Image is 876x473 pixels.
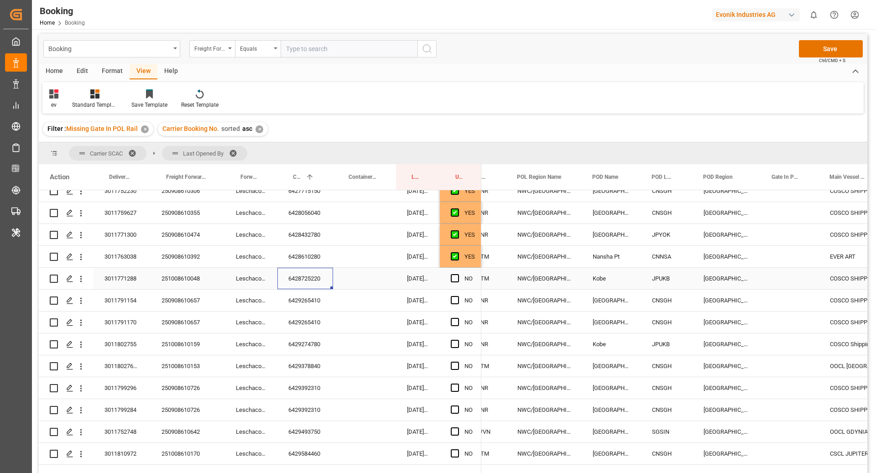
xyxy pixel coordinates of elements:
div: DEWVN [459,421,506,442]
div: [DATE] 07:22:24 [396,180,440,202]
div: Press SPACE to select this row. [39,377,481,399]
div: JPYOK [641,224,693,245]
div: 250908610474 [151,224,225,245]
div: 3011752748 [94,421,151,442]
div: Press SPACE to select this row. [39,268,481,290]
div: 251008610170 [151,443,225,464]
button: Save [799,40,863,57]
div: 3011791154 [94,290,151,311]
div: Leschaco Bremen [225,268,277,289]
div: CNSGH [641,377,693,399]
div: [GEOGRAPHIC_DATA] [582,355,641,377]
div: Leschaco Bremen [225,443,277,464]
div: [GEOGRAPHIC_DATA] [693,333,761,355]
div: Reset Template [181,101,219,109]
div: NWC/[GEOGRAPHIC_DATA] [GEOGRAPHIC_DATA] / [GEOGRAPHIC_DATA] [506,399,582,421]
div: CNSGH [641,355,693,377]
button: search button [417,40,437,57]
span: POD Locode [652,174,673,180]
span: Delivery No. [109,174,131,180]
div: [GEOGRAPHIC_DATA] [693,180,761,202]
div: NO [464,443,473,464]
div: Format [95,64,130,79]
a: Home [40,20,55,26]
div: 3011799284 [94,399,151,421]
div: [GEOGRAPHIC_DATA] [582,399,641,421]
div: CNSGH [641,180,693,202]
div: Save Template [131,101,167,109]
div: [GEOGRAPHIC_DATA] [582,180,641,202]
div: 250908610306 [151,180,225,202]
div: 250908610726 [151,377,225,399]
div: 251008610048 [151,268,225,289]
div: YES [464,203,475,224]
span: Carrier Booking No. [293,174,302,180]
div: NO [464,356,473,377]
div: [DATE] 07:22:24 [396,312,440,333]
div: 6429378840 [277,355,333,377]
div: NWC/[GEOGRAPHIC_DATA] [GEOGRAPHIC_DATA] / [GEOGRAPHIC_DATA] [506,290,582,311]
span: POD Name [592,174,618,180]
div: Kobe [582,333,641,355]
div: SGSIN [641,421,693,442]
div: [GEOGRAPHIC_DATA] [582,377,641,399]
span: Forwarder Name [240,174,258,180]
div: NWC/[GEOGRAPHIC_DATA] [GEOGRAPHIC_DATA] / [GEOGRAPHIC_DATA] [506,377,582,399]
div: [DATE] 07:22:24 [396,377,440,399]
div: 251008610159 [151,333,225,355]
div: NO [464,400,473,421]
div: Press SPACE to select this row. [39,290,481,312]
div: Leschaco Bremen [225,246,277,267]
div: 3011810972 [94,443,151,464]
div: Press SPACE to select this row. [39,399,481,421]
div: Edit [70,64,95,79]
div: YES [464,224,475,245]
div: 250908610392 [151,246,225,267]
div: BEANR [459,377,506,399]
div: NWC/[GEOGRAPHIC_DATA] [GEOGRAPHIC_DATA] / [GEOGRAPHIC_DATA] [506,421,582,442]
div: 6429265410 [277,290,333,311]
span: Freight Forwarder's Reference No. [166,174,206,180]
span: Gate In POL [772,174,799,180]
div: 3011759627 [94,202,151,224]
div: [DATE] 07:22:24 [396,268,440,289]
span: Ctrl/CMD + S [819,57,845,64]
div: Press SPACE to select this row. [39,333,481,355]
div: 6428610280 [277,246,333,267]
div: NWC/[GEOGRAPHIC_DATA] [GEOGRAPHIC_DATA] / [GEOGRAPHIC_DATA] [506,312,582,333]
div: 6429265410 [277,312,333,333]
div: 3011763038 [94,246,151,267]
div: 6429584460 [277,443,333,464]
div: [DATE] 07:22:24 [396,246,440,267]
div: 6429392310 [277,399,333,421]
div: 3011771300 [94,224,151,245]
div: NWC/[GEOGRAPHIC_DATA] [GEOGRAPHIC_DATA] / [GEOGRAPHIC_DATA] [506,333,582,355]
div: Press SPACE to select this row. [39,246,481,268]
div: [DATE] 07:22:24 [396,333,440,355]
div: [GEOGRAPHIC_DATA] [693,312,761,333]
button: Evonik Industries AG [712,6,803,23]
div: ✕ [141,125,149,133]
div: Booking [48,42,170,54]
div: 250908610657 [151,312,225,333]
div: 3011771288 [94,268,151,289]
div: Booking [40,4,85,18]
div: Leschaco Bremen [225,355,277,377]
div: 6428432780 [277,224,333,245]
div: BEANR [459,333,506,355]
div: Leschaco Bremen [225,224,277,245]
div: NO [464,378,473,399]
div: 3011802755 [94,333,151,355]
span: Update Last Opened By [455,174,462,180]
div: NWC/[GEOGRAPHIC_DATA] [GEOGRAPHIC_DATA] / [GEOGRAPHIC_DATA] [506,246,582,267]
div: [GEOGRAPHIC_DATA] [693,202,761,224]
div: [DATE] 07:22:24 [396,224,440,245]
div: [DATE] 07:22:24 [396,290,440,311]
div: 6429493750 [277,421,333,442]
div: 250908610726 [151,399,225,421]
div: CNNSA [641,246,693,267]
div: [GEOGRAPHIC_DATA] [693,290,761,311]
div: Leschaco Bremen [225,399,277,421]
div: NO [464,334,473,355]
button: open menu [43,40,180,57]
